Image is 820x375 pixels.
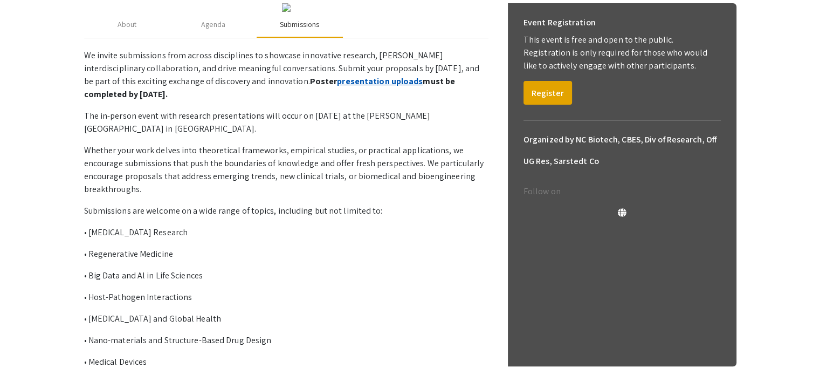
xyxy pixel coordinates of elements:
[84,144,488,196] p: Whether your work delves into theoretical frameworks, empirical studies, or practical application...
[84,248,488,261] p: • Regenerative Medicine
[84,110,488,135] p: The in-person event with research presentations will occur on [DATE] at the [PERSON_NAME][GEOGRAP...
[8,326,46,367] iframe: Chat
[84,334,488,347] p: • Nano-materials and Structure-Based Drug Design
[282,3,291,12] img: c1384964-d4cf-4e9d-8fb0-60982fefffba.jpg
[84,49,488,101] p: We invite submissions from across disciplines to showcase innovative research, [PERSON_NAME] inte...
[84,356,488,369] p: • Medical Devices
[201,19,225,30] div: Agenda
[523,185,721,198] p: Follow on
[523,81,572,105] button: Register
[84,226,488,239] p: • [MEDICAL_DATA] Research
[523,12,596,33] h6: Event Registration
[84,269,488,282] p: • Big Data and Al in Life Sciences
[337,76,423,87] a: presentation uploads
[118,19,137,30] div: About
[523,33,721,72] p: This event is free and open to the public. Registration is only required for those who would like...
[84,76,456,100] strong: Poster must be completed by [DATE].
[523,129,721,172] h6: Organized by NC Biotech, CBES, Div of Research, Off UG Res, Sarstedt Co
[280,19,319,30] div: Submissions
[84,291,488,304] p: • Host-Pathogen Interactions
[84,312,488,325] p: • [MEDICAL_DATA] and Global Health
[84,204,488,217] p: Submissions are welcome on a wide range of topics, including but not limited to:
